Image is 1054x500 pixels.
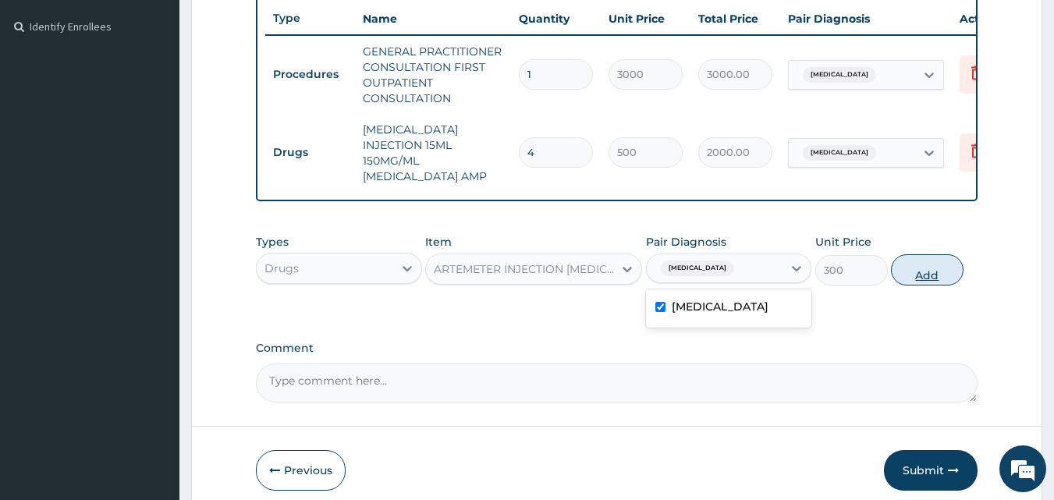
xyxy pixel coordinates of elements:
[815,234,871,250] label: Unit Price
[8,334,297,388] textarea: Type your message and hit 'Enter'
[511,3,601,34] th: Quantity
[355,114,511,192] td: [MEDICAL_DATA] INJECTION 15ML 150MG/ML [MEDICAL_DATA] AMP
[780,3,952,34] th: Pair Diagnosis
[264,261,299,276] div: Drugs
[29,78,63,117] img: d_794563401_company_1708531726252_794563401
[355,36,511,114] td: GENERAL PRACTITIONER CONSULTATION FIRST OUTPATIENT CONSULTATION
[803,67,876,83] span: [MEDICAL_DATA]
[256,8,293,45] div: Minimize live chat window
[425,234,452,250] label: Item
[434,261,615,277] div: ARTEMETER INJECTION [MEDICAL_DATA] AMP
[90,151,215,308] span: We're online!
[265,60,355,89] td: Procedures
[661,261,734,276] span: [MEDICAL_DATA]
[690,3,780,34] th: Total Price
[891,254,964,285] button: Add
[256,450,346,491] button: Previous
[256,342,978,355] label: Comment
[803,145,876,161] span: [MEDICAL_DATA]
[884,450,978,491] button: Submit
[355,3,511,34] th: Name
[952,3,1030,34] th: Actions
[256,236,289,249] label: Types
[672,299,768,314] label: [MEDICAL_DATA]
[265,4,355,33] th: Type
[81,87,262,108] div: Chat with us now
[601,3,690,34] th: Unit Price
[646,234,726,250] label: Pair Diagnosis
[265,138,355,167] td: Drugs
